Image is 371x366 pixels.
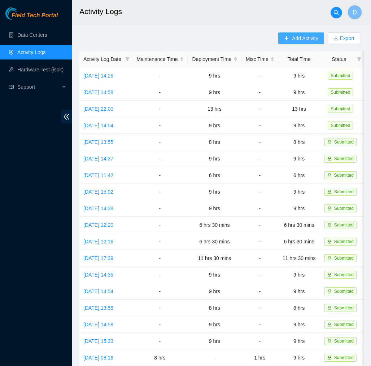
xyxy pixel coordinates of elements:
[188,266,241,283] td: 9 hrs
[188,150,241,167] td: 9 hrs
[241,283,278,300] td: -
[132,283,188,300] td: -
[292,34,318,42] span: Add Activity
[83,288,113,294] a: [DATE] 14:54
[241,150,278,167] td: -
[278,300,320,316] td: 8 hrs
[339,35,354,41] a: Export
[241,217,278,233] td: -
[188,316,241,333] td: 9 hrs
[327,289,332,294] span: lock
[12,12,58,19] span: Field Tech Portal
[324,55,354,63] span: Status
[132,117,188,134] td: -
[188,250,241,266] td: 11 hrs 30 mins
[334,206,354,211] span: Submitted
[331,10,342,16] span: search
[334,189,354,194] span: Submitted
[83,73,113,79] a: [DATE] 14:26
[278,84,320,101] td: 9 hrs
[334,322,354,327] span: Submitted
[132,233,188,250] td: -
[83,305,113,311] a: [DATE] 13:55
[188,283,241,300] td: 9 hrs
[334,272,354,277] span: Submitted
[83,206,113,211] a: [DATE] 14:38
[83,106,113,112] a: [DATE] 22:00
[132,167,188,184] td: -
[188,217,241,233] td: 6 hrs 30 mins
[188,200,241,217] td: 9 hrs
[278,51,320,67] th: Total Time
[334,355,354,360] span: Submitted
[83,89,113,95] a: [DATE] 14:58
[334,256,354,261] span: Submitted
[83,355,113,361] a: [DATE] 08:16
[357,57,361,61] span: filter
[241,349,278,366] td: 1 hrs
[327,273,332,277] span: lock
[278,266,320,283] td: 9 hrs
[132,300,188,316] td: -
[241,266,278,283] td: -
[132,266,188,283] td: -
[355,54,363,65] span: filter
[278,349,320,366] td: 9 hrs
[327,356,332,360] span: lock
[188,233,241,250] td: 6 hrs 30 mins
[278,134,320,150] td: 8 hrs
[328,32,360,44] button: downloadExport
[132,184,188,200] td: -
[327,223,332,227] span: lock
[278,32,324,44] button: plusAdd Activity
[83,156,113,162] a: [DATE] 14:37
[132,316,188,333] td: -
[188,184,241,200] td: 9 hrs
[124,54,131,65] span: filter
[132,250,188,266] td: -
[132,349,188,366] td: 8 hrs
[333,36,339,41] span: download
[334,140,354,145] span: Submitted
[241,184,278,200] td: -
[334,173,354,178] span: Submitted
[241,101,278,117] td: -
[241,333,278,349] td: -
[241,84,278,101] td: -
[83,322,113,327] a: [DATE] 14:58
[278,217,320,233] td: 6 hrs 30 mins
[328,122,353,129] span: Submitted
[241,200,278,217] td: -
[327,140,332,144] span: lock
[334,289,354,294] span: Submitted
[334,239,354,244] span: Submitted
[348,5,362,19] button: D
[132,67,188,84] td: -
[241,316,278,333] td: -
[278,67,320,84] td: 9 hrs
[334,156,354,161] span: Submitted
[17,80,60,94] span: Support
[83,272,113,278] a: [DATE] 14:35
[327,322,332,327] span: lock
[188,333,241,349] td: 9 hrs
[327,206,332,211] span: lock
[241,67,278,84] td: -
[327,256,332,260] span: lock
[278,200,320,217] td: 9 hrs
[241,233,278,250] td: -
[278,101,320,117] td: 13 hrs
[278,117,320,134] td: 9 hrs
[83,189,113,195] a: [DATE] 15:02
[188,134,241,150] td: 8 hrs
[188,167,241,184] td: 6 hrs
[334,222,354,228] span: Submitted
[83,123,113,128] a: [DATE] 14:54
[278,250,320,266] td: 11 hrs 30 mins
[83,338,113,344] a: [DATE] 15:33
[278,283,320,300] td: 9 hrs
[9,84,14,89] span: read
[278,167,320,184] td: 6 hrs
[327,173,332,177] span: lock
[188,300,241,316] td: 8 hrs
